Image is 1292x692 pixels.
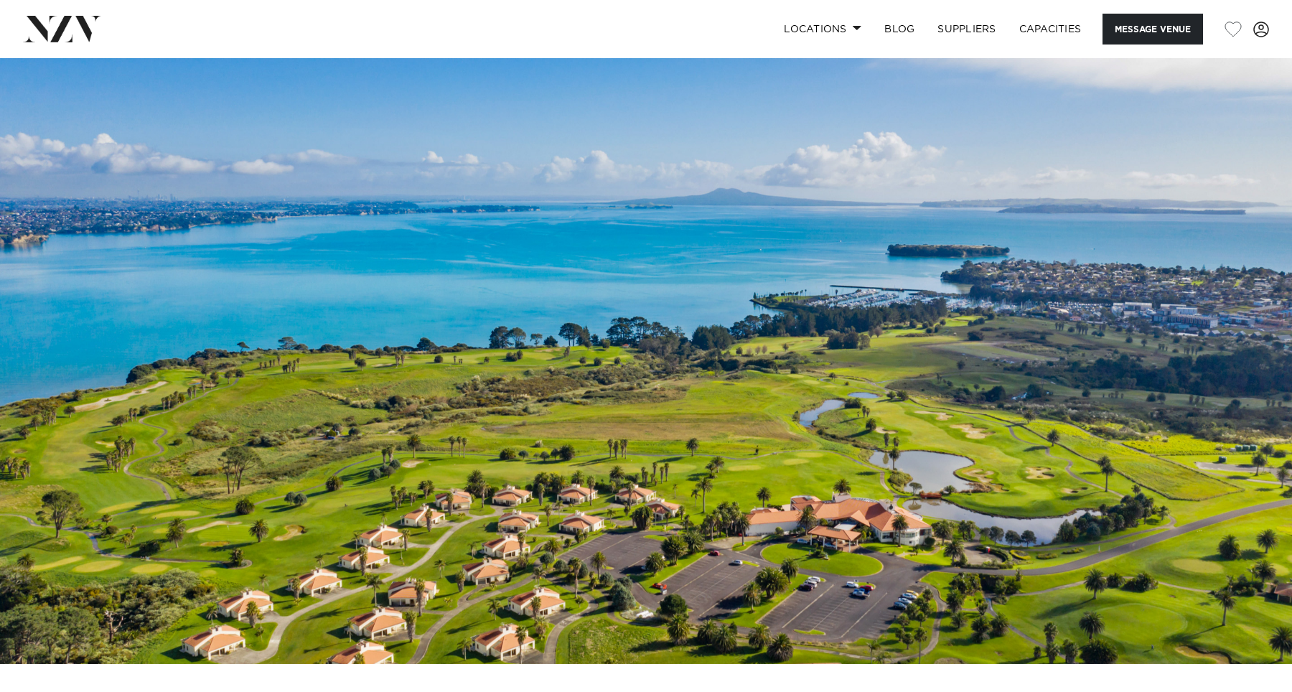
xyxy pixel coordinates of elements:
[1103,14,1203,45] button: Message Venue
[23,16,101,42] img: nzv-logo.png
[873,14,926,45] a: BLOG
[772,14,873,45] a: Locations
[1008,14,1093,45] a: Capacities
[926,14,1007,45] a: SUPPLIERS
